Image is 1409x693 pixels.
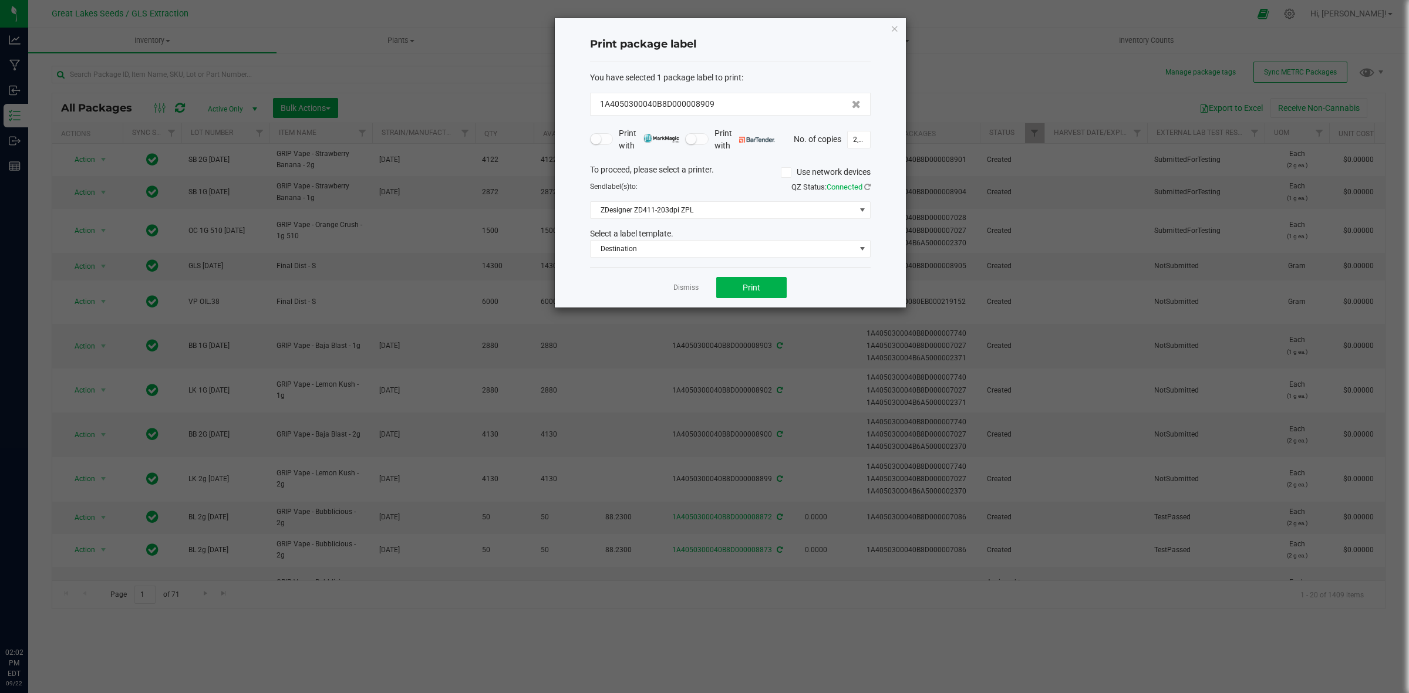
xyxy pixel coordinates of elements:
[590,182,638,191] span: Send to:
[591,241,855,257] span: Destination
[590,73,741,82] span: You have selected 1 package label to print
[591,202,855,218] span: ZDesigner ZD411-203dpi ZPL
[606,182,629,191] span: label(s)
[827,182,862,191] span: Connected
[590,37,871,52] h4: Print package label
[781,166,871,178] label: Use network devices
[791,182,871,191] span: QZ Status:
[716,277,787,298] button: Print
[794,134,841,143] span: No. of copies
[714,127,775,152] span: Print with
[600,98,714,110] span: 1A4050300040B8D000008909
[619,127,679,152] span: Print with
[743,283,760,292] span: Print
[12,599,47,634] iframe: Resource center
[643,134,679,143] img: mark_magic_cybra.png
[581,164,879,181] div: To proceed, please select a printer.
[590,72,871,84] div: :
[673,283,699,293] a: Dismiss
[581,228,879,240] div: Select a label template.
[739,137,775,143] img: bartender.png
